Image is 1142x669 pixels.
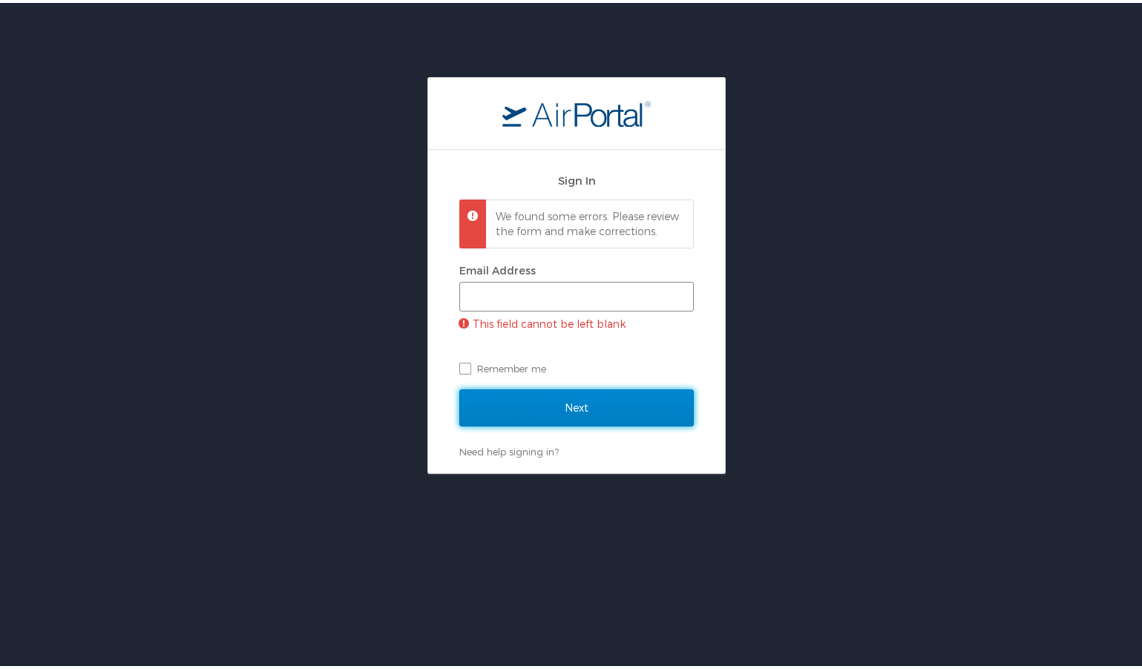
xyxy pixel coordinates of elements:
[459,309,694,332] p: This field cannot be left blank
[459,169,694,186] h2: Sign In
[496,206,680,235] p: We found some errors. Please review the form and make corrections.
[459,386,694,424] input: Next
[459,355,694,377] label: Remember me
[502,97,651,124] img: logo
[459,443,559,455] a: Need help signing in?
[459,261,536,274] label: Email Address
